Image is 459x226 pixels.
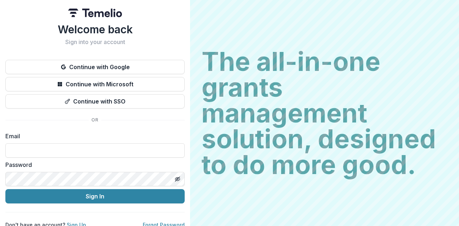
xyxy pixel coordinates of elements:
[5,39,185,45] h2: Sign into your account
[5,77,185,91] button: Continue with Microsoft
[5,60,185,74] button: Continue with Google
[172,173,183,185] button: Toggle password visibility
[5,160,180,169] label: Password
[68,9,122,17] img: Temelio
[5,132,180,140] label: Email
[5,94,185,109] button: Continue with SSO
[5,23,185,36] h1: Welcome back
[5,189,185,203] button: Sign In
